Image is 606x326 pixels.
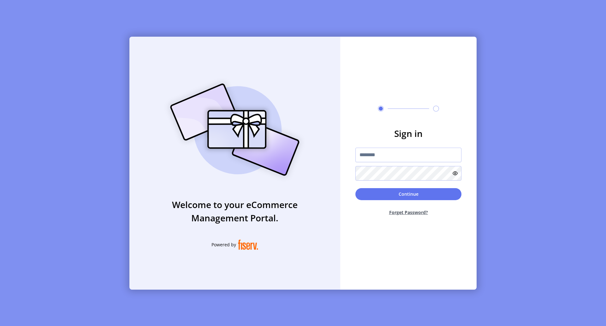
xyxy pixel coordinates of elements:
[161,77,309,183] img: card_Illustration.svg
[355,204,461,221] button: Forget Password?
[129,198,340,225] h3: Welcome to your eCommerce Management Portal.
[355,188,461,200] button: Continue
[211,241,236,248] span: Powered by
[355,127,461,140] h3: Sign in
